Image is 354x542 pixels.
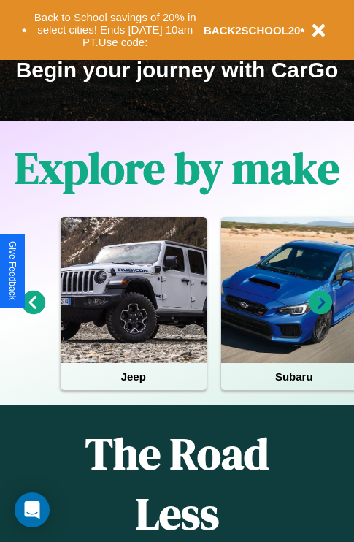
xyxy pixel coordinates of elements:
h1: Explore by make [15,138,339,198]
h4: Jeep [61,363,207,390]
div: Open Intercom Messenger [15,492,50,527]
div: Give Feedback [7,241,18,300]
button: Back to School savings of 20% in select cities! Ends [DATE] 10am PT.Use code: [27,7,204,53]
b: BACK2SCHOOL20 [204,24,301,37]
